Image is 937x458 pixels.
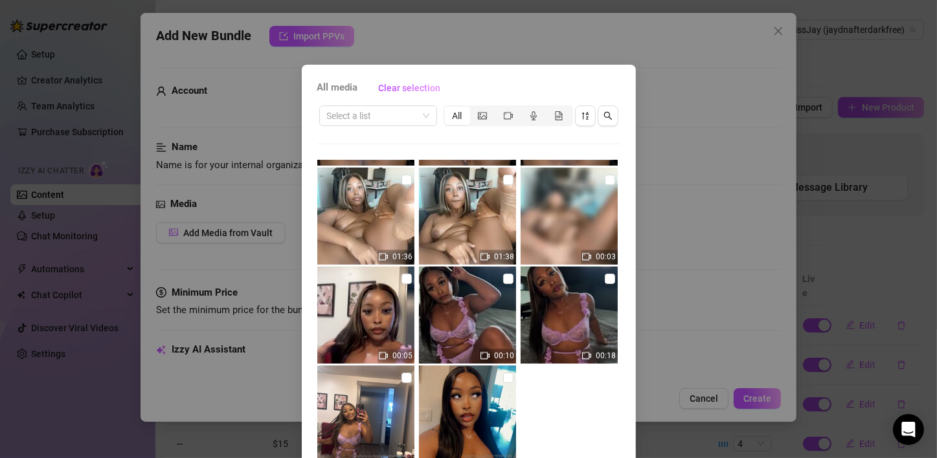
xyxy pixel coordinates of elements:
span: video-camera [480,252,490,261]
span: sort-descending [581,111,590,120]
span: search [604,111,613,120]
img: media [317,168,414,265]
div: All [445,107,470,125]
span: video-camera [480,351,490,360]
span: 00:03 [596,252,616,261]
img: media [419,267,516,364]
span: video-camera [582,252,591,261]
button: Clear selection [368,78,451,98]
span: video-camera [504,111,513,120]
img: media [521,267,618,364]
span: file-gif [554,111,563,120]
span: 01:36 [393,252,413,261]
span: video-camera [582,351,591,360]
span: video-camera [379,351,388,360]
span: 00:18 [596,351,616,360]
span: All media [317,80,358,96]
button: sort-descending [575,105,596,126]
div: Open Intercom Messenger [893,414,924,445]
span: video-camera [379,252,388,261]
div: segmented control [444,105,573,126]
img: media [317,267,414,364]
span: 00:05 [393,351,413,360]
img: media [521,168,618,265]
span: picture [478,111,487,120]
span: 01:38 [495,252,515,261]
img: media [419,168,516,265]
span: Clear selection [379,83,441,93]
span: audio [529,111,538,120]
span: 00:10 [495,351,515,360]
